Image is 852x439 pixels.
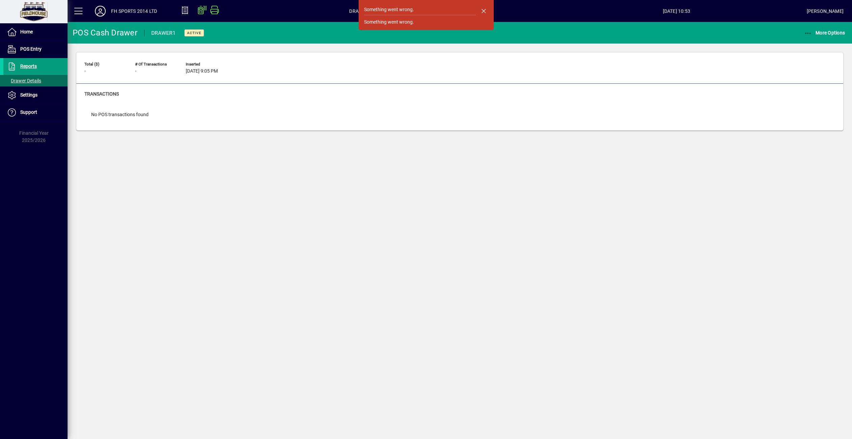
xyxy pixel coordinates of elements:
[151,28,176,38] div: DRAWER1
[135,62,176,67] span: # of Transactions
[135,69,136,74] span: -
[20,46,42,52] span: POS Entry
[20,92,37,98] span: Settings
[546,6,807,17] span: [DATE] 10:53
[84,62,125,67] span: Total ($)
[3,87,68,104] a: Settings
[186,62,226,67] span: Inserted
[186,69,218,74] span: [DATE] 9:05 PM
[349,6,371,17] span: DRAWER1
[807,6,844,17] div: [PERSON_NAME]
[3,75,68,86] a: Drawer Details
[804,30,845,35] span: More Options
[20,29,33,34] span: Home
[364,19,414,26] div: Something went wrong.
[187,31,201,35] span: Active
[84,104,155,125] div: No POS transactions found
[84,69,86,74] span: -
[3,41,68,58] a: POS Entry
[3,24,68,41] a: Home
[89,5,111,17] button: Profile
[3,104,68,121] a: Support
[7,78,41,83] span: Drawer Details
[20,63,37,69] span: Reports
[111,6,157,17] div: FH SPORTS 2014 LTD
[84,91,119,97] span: Transactions
[20,109,37,115] span: Support
[802,27,847,39] button: More Options
[73,27,137,38] div: POS Cash Drawer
